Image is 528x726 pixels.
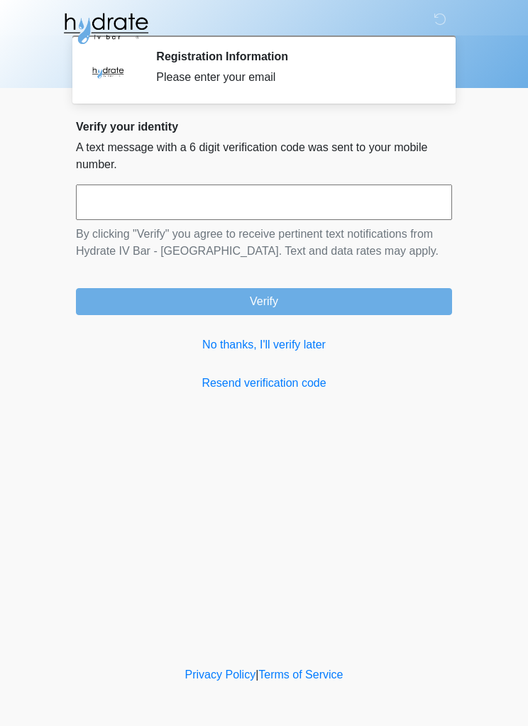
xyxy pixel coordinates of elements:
[255,669,258,681] a: |
[76,226,452,260] p: By clicking "Verify" you agree to receive pertinent text notifications from Hydrate IV Bar - [GEO...
[76,139,452,173] p: A text message with a 6 digit verification code was sent to your mobile number.
[156,69,431,86] div: Please enter your email
[87,50,129,92] img: Agent Avatar
[258,669,343,681] a: Terms of Service
[76,375,452,392] a: Resend verification code
[185,669,256,681] a: Privacy Policy
[76,336,452,353] a: No thanks, I'll verify later
[62,11,150,46] img: Hydrate IV Bar - Glendale Logo
[76,288,452,315] button: Verify
[76,120,452,133] h2: Verify your identity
